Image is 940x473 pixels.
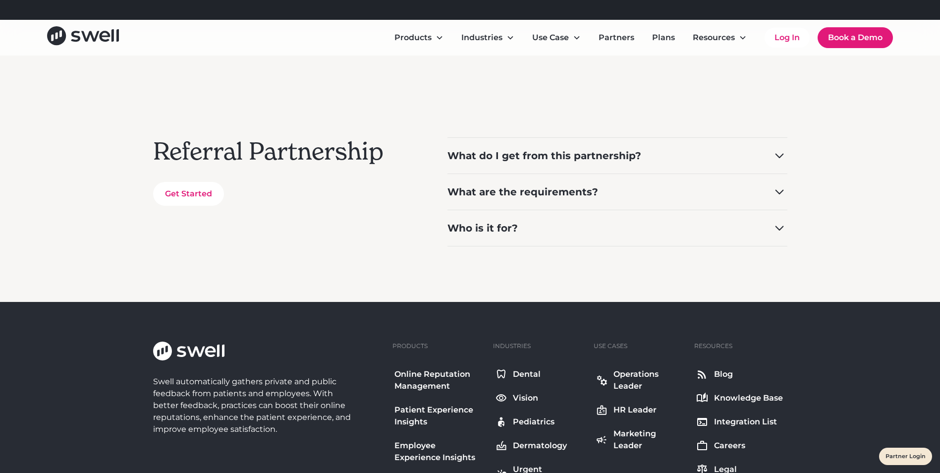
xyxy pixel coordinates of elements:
a: Employee Experience Insights [392,438,485,466]
div: Products [394,32,432,44]
a: home [47,26,119,49]
div: Blog [714,368,733,380]
a: Careers [694,438,785,454]
div: Marketing Leader [613,428,684,452]
div: Patient Experience Insights [394,404,483,428]
a: Pediatrics [493,414,586,430]
div: Vision [513,392,538,404]
a: Knowledge Base [694,390,785,406]
div: Knowledge Base [714,392,783,404]
div: Use Case [532,32,569,44]
div: Swell automatically gathers private and public feedback from patients and employees. With better ... [153,376,355,435]
a: Get Started [153,182,224,206]
a: Dermatology [493,438,586,454]
div: Dental [513,368,541,380]
div: Resources [685,28,755,48]
a: Patient Experience Insights [392,402,485,430]
a: Book a Demo [818,27,893,48]
div: Resources [693,32,735,44]
div: Careers [714,440,745,452]
a: HR Leader [594,402,686,418]
div: Dermatology [513,440,567,452]
a: Online Reputation Management [392,366,485,394]
a: Dental [493,366,586,382]
div: Industries [453,28,522,48]
div: Integration List [714,416,777,428]
a: Marketing Leader [594,426,686,454]
a: Operations Leader [594,366,686,394]
div: Use Case [524,28,589,48]
div: Products [387,28,451,48]
div: What do I get from this partnership? [447,149,641,163]
div: Use Cases [594,342,627,351]
div: What are the requirements? [447,185,598,199]
div: Products [392,342,428,351]
a: Integration List [694,414,785,430]
div: Pediatrics [513,416,554,428]
a: Partners [591,28,642,48]
div: Resources [694,342,732,351]
div: Online Reputation Management [394,368,483,392]
a: Vision [493,390,586,406]
div: HR Leader [613,404,657,416]
a: Log In [765,28,810,48]
a: Plans [644,28,683,48]
h2: Referral Partnership [153,137,408,166]
a: Partner Login [885,450,926,463]
div: Industries [461,32,502,44]
a: Blog [694,366,785,382]
div: Employee Experience Insights [394,440,483,464]
div: Operations Leader [613,368,684,392]
div: Who is it for? [447,221,518,235]
div: Industries [493,342,531,351]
